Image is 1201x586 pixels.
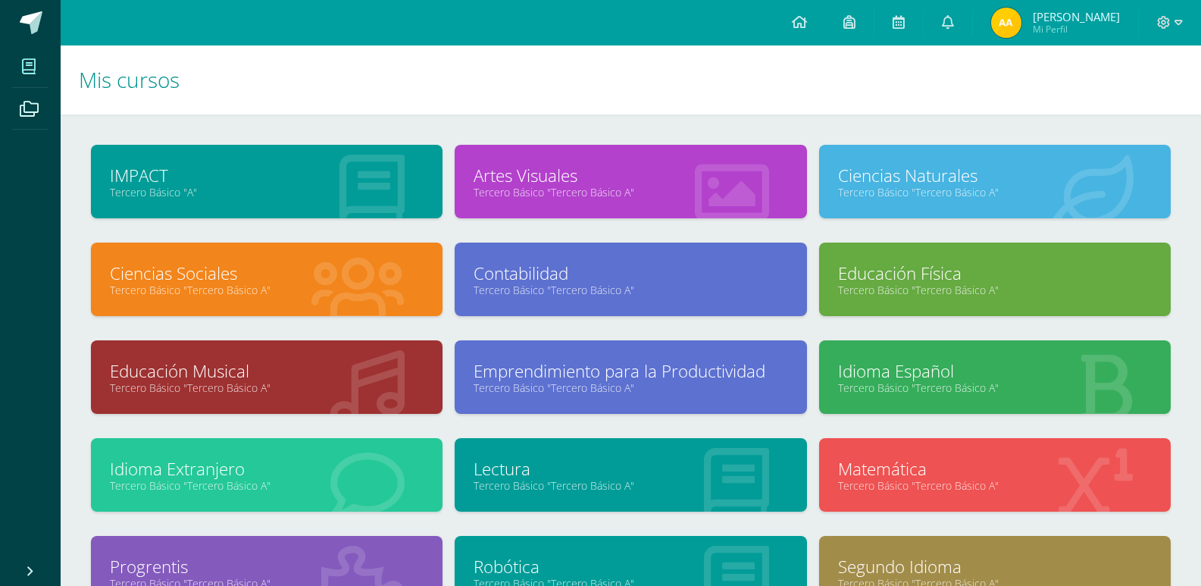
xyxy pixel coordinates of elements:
[110,283,424,297] a: Tercero Básico "Tercero Básico A"
[1033,9,1120,24] span: [PERSON_NAME]
[474,164,787,187] a: Artes Visuales
[991,8,1021,38] img: 31f294ba2900b00f67839cc98d98d6ee.png
[79,65,180,94] span: Mis cursos
[474,262,787,285] a: Contabilidad
[110,381,424,395] a: Tercero Básico "Tercero Básico A"
[110,457,424,481] a: Idioma Extranjero
[838,164,1152,187] a: Ciencias Naturales
[110,185,424,199] a: Tercero Básico "A"
[110,262,424,285] a: Ciencias Sociales
[110,478,424,493] a: Tercero Básico "Tercero Básico A"
[838,457,1152,481] a: Matemática
[838,185,1152,199] a: Tercero Básico "Tercero Básico A"
[474,185,787,199] a: Tercero Básico "Tercero Básico A"
[474,381,787,395] a: Tercero Básico "Tercero Básico A"
[838,262,1152,285] a: Educación Física
[110,359,424,383] a: Educación Musical
[838,283,1152,297] a: Tercero Básico "Tercero Básico A"
[838,359,1152,383] a: Idioma Español
[110,164,424,187] a: IMPACT
[474,478,787,493] a: Tercero Básico "Tercero Básico A"
[474,359,787,383] a: Emprendimiento para la Productividad
[110,555,424,578] a: Progrentis
[474,555,787,578] a: Robótica
[838,478,1152,493] a: Tercero Básico "Tercero Básico A"
[838,555,1152,578] a: Segundo Idioma
[1033,23,1120,36] span: Mi Perfil
[474,283,787,297] a: Tercero Básico "Tercero Básico A"
[838,381,1152,395] a: Tercero Básico "Tercero Básico A"
[474,457,787,481] a: Lectura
